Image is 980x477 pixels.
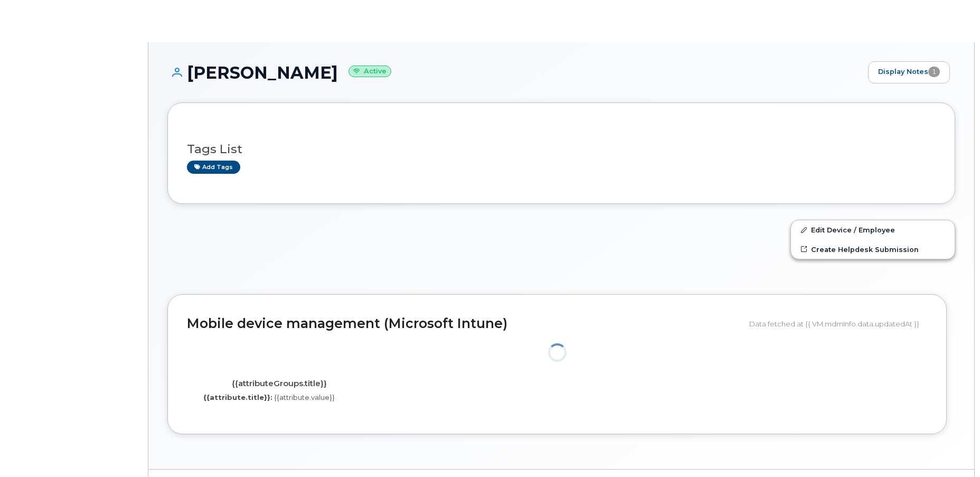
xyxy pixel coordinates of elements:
[167,63,863,82] h1: [PERSON_NAME]
[868,61,950,83] a: Display Notes1
[791,240,955,259] a: Create Helpdesk Submission
[348,66,391,78] small: Active
[749,314,927,334] div: Data fetched at {{ VM.mdmInfo.data.updatedAt }}
[928,67,940,77] span: 1
[195,379,364,388] h4: {{attributeGroups.title}}
[791,220,955,239] a: Edit Device / Employee
[203,392,272,403] label: {{attribute.title}}:
[187,143,936,156] h3: Tags List
[187,316,741,331] h2: Mobile device management (Microsoft Intune)
[274,393,335,401] span: {{attribute.value}}
[187,161,240,174] a: Add tags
